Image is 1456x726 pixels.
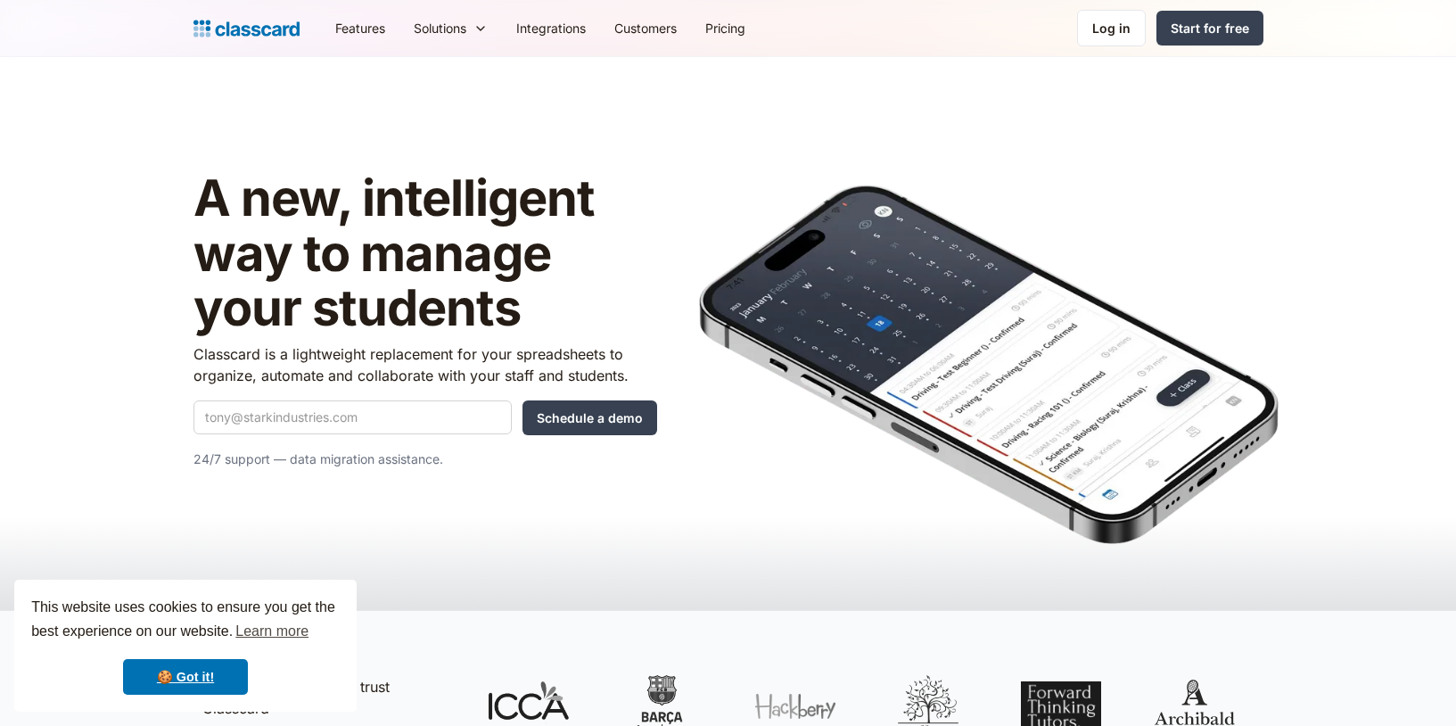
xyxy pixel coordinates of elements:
a: Integrations [502,8,600,48]
a: Customers [600,8,691,48]
div: Log in [1092,19,1131,37]
a: Pricing [691,8,760,48]
a: Log in [1077,10,1146,46]
div: Start for free [1171,19,1249,37]
p: 24/7 support — data migration assistance. [193,449,657,470]
span: This website uses cookies to ensure you get the best experience on our website. [31,597,340,645]
a: Logo [193,16,300,41]
a: Start for free [1156,11,1263,45]
form: Quick Demo Form [193,400,657,435]
h1: A new, intelligent way to manage your students [193,171,657,336]
a: Features [321,8,399,48]
p: Classcard is a lightweight replacement for your spreadsheets to organize, automate and collaborat... [193,343,657,386]
a: dismiss cookie message [123,659,248,695]
a: learn more about cookies [233,618,311,645]
div: Solutions [414,19,466,37]
div: Solutions [399,8,502,48]
div: cookieconsent [14,580,357,712]
input: tony@starkindustries.com [193,400,512,434]
input: Schedule a demo [522,400,657,435]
